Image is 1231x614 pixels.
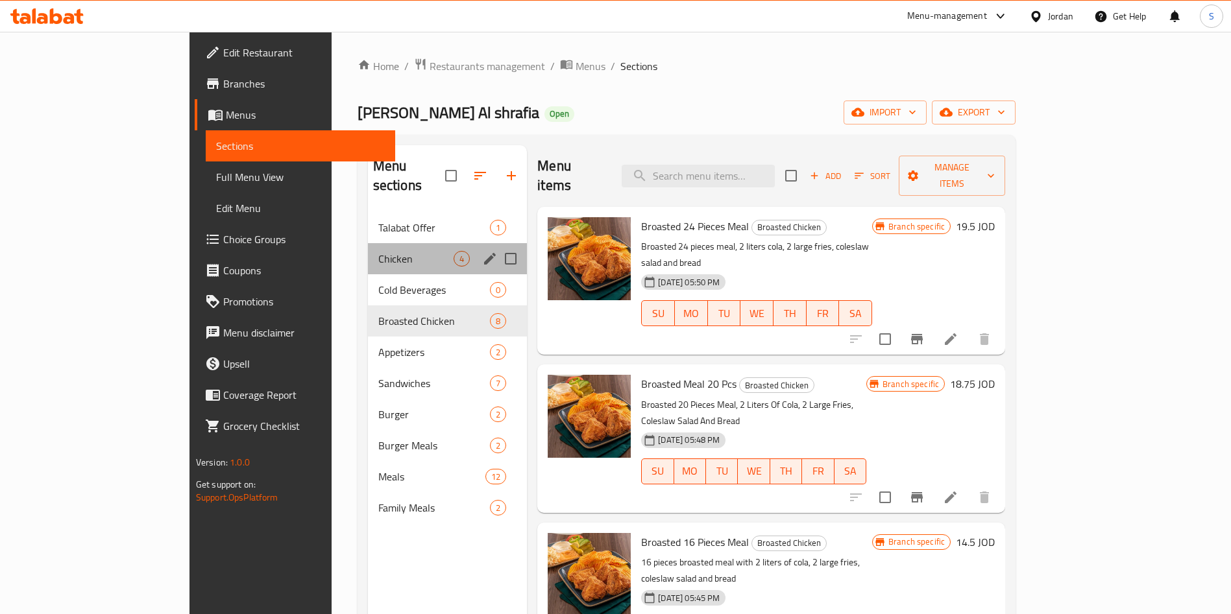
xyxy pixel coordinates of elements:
div: items [490,313,506,329]
a: Restaurants management [414,58,545,75]
span: Version: [196,454,228,471]
span: Cold Beverages [378,282,490,298]
span: 7 [491,377,506,390]
a: Full Menu View [206,161,395,193]
span: Menu disclaimer [223,325,385,340]
a: Choice Groups [195,224,395,255]
span: [DATE] 05:50 PM [653,276,725,289]
span: 2 [491,440,506,452]
span: TU [713,304,736,323]
span: Select section [777,162,805,189]
div: Family Meals2 [368,492,528,523]
div: Meals [378,469,485,484]
span: Appetizers [378,344,490,360]
button: export [932,100,1016,124]
a: Branches [195,68,395,99]
span: Branch specific [883,536,950,548]
button: import [844,100,927,124]
div: items [454,251,470,266]
h2: Menu sections [373,156,446,195]
span: Burger Meals [378,438,490,453]
span: Menus [576,58,605,74]
span: Open [544,108,574,119]
span: Coverage Report [223,387,385,403]
button: Add section [496,160,527,191]
span: Chicken [378,251,454,266]
span: 1 [491,222,506,234]
span: Restaurants management [430,58,545,74]
span: Select to update [871,484,899,511]
span: Broasted 24 Pieces Meal [641,217,749,236]
h2: Menu items [537,156,605,195]
li: / [611,58,615,74]
li: / [404,58,409,74]
span: TH [775,462,797,480]
p: Broasted 20 Pieces Meal, 2 Liters Of Cola, 2 Large Fries, Coleslaw Salad And Bread [641,397,866,429]
a: Sections [206,130,395,161]
div: Broasted Chicken8 [368,305,528,337]
div: items [490,282,506,298]
span: 2 [491,502,506,514]
div: Menu-management [907,8,987,24]
span: Broasted Meal 20 Pcs [641,374,737,394]
span: Talabat Offer [378,220,490,235]
img: Broasted Meal 20 Pcs [548,375,631,458]
button: SA [835,458,866,484]
span: 2 [491,408,506,421]
span: Get support on: [196,476,256,493]
div: Talabat Offer1 [368,212,528,243]
span: Coupons [223,263,385,278]
span: S [1209,9,1214,23]
span: Sort sections [465,160,496,191]
div: Cold Beverages0 [368,274,528,305]
span: Select to update [871,325,899,353]
input: search [622,165,775,187]
span: Broasted 16 Pieces Meal [641,532,749,552]
div: items [490,220,506,235]
nav: breadcrumb [358,58,1016,75]
button: FR [807,300,840,326]
div: items [490,344,506,360]
h6: 14.5 JOD [956,533,995,551]
span: WE [746,304,768,323]
div: Appetizers2 [368,337,528,368]
span: [PERSON_NAME] Al shrafia [358,98,539,127]
img: Broasted 24 Pieces Meal [548,217,631,300]
div: Meals12 [368,461,528,492]
button: MO [674,458,706,484]
span: WE [743,462,764,480]
span: 8 [491,315,506,327]
div: Broasted Chicken [751,220,827,235]
span: import [854,104,916,121]
span: Promotions [223,294,385,309]
button: WE [738,458,770,484]
a: Menus [560,58,605,75]
span: Broasted Chicken [378,313,490,329]
span: Choice Groups [223,231,385,247]
span: SA [840,462,861,480]
button: TU [706,458,738,484]
span: [DATE] 05:45 PM [653,592,725,604]
a: Menu disclaimer [195,317,395,348]
a: Support.OpsPlatform [196,489,278,506]
span: Manage items [909,159,995,192]
div: Broasted Chicken [751,536,827,551]
div: Broasted Chicken [739,377,814,393]
div: Chicken4edit [368,243,528,274]
button: Branch-specific-item [901,324,932,355]
div: Open [544,106,574,122]
span: 4 [454,253,469,265]
li: / [550,58,555,74]
span: 1.0.0 [230,454,250,471]
span: 2 [491,346,506,359]
span: Sort [855,169,890,183]
span: Grocery Checklist [223,418,385,434]
span: MO [679,462,701,480]
button: FR [802,458,834,484]
span: Add item [805,166,846,186]
span: Family Meals [378,500,490,515]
